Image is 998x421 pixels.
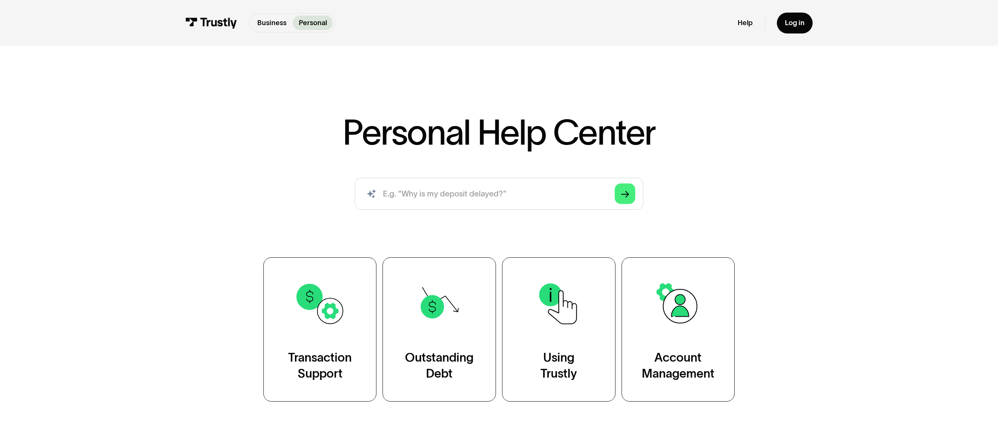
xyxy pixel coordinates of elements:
div: Log in [785,18,805,27]
div: Using Trustly [540,349,577,381]
h1: Personal Help Center [343,115,655,150]
a: TransactionSupport [263,257,377,402]
a: Help [738,18,752,27]
p: Personal [299,18,327,28]
a: UsingTrustly [502,257,615,402]
input: search [355,178,644,210]
form: Search [355,178,644,210]
div: Outstanding Debt [405,349,473,381]
img: Trustly Logo [185,18,237,29]
a: Log in [777,13,813,33]
p: Business [257,18,287,28]
a: Business [252,16,293,30]
a: OutstandingDebt [383,257,496,402]
div: Account Management [642,349,714,381]
div: Transaction Support [288,349,352,381]
a: AccountManagement [622,257,735,402]
a: Personal [293,16,333,30]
